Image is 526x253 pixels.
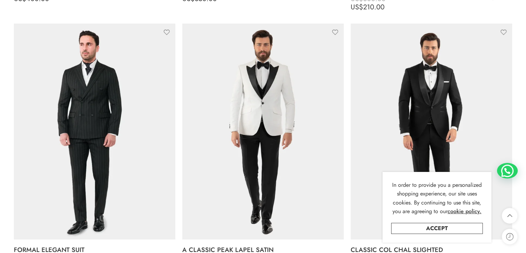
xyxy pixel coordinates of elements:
bdi: 210.00 [351,2,385,12]
a: cookie policy. [447,207,481,216]
a: Accept [391,223,483,234]
span: US$ [351,2,363,12]
span: In order to provide you a personalized shopping experience, our site uses cookies. By continuing ... [392,181,482,216]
